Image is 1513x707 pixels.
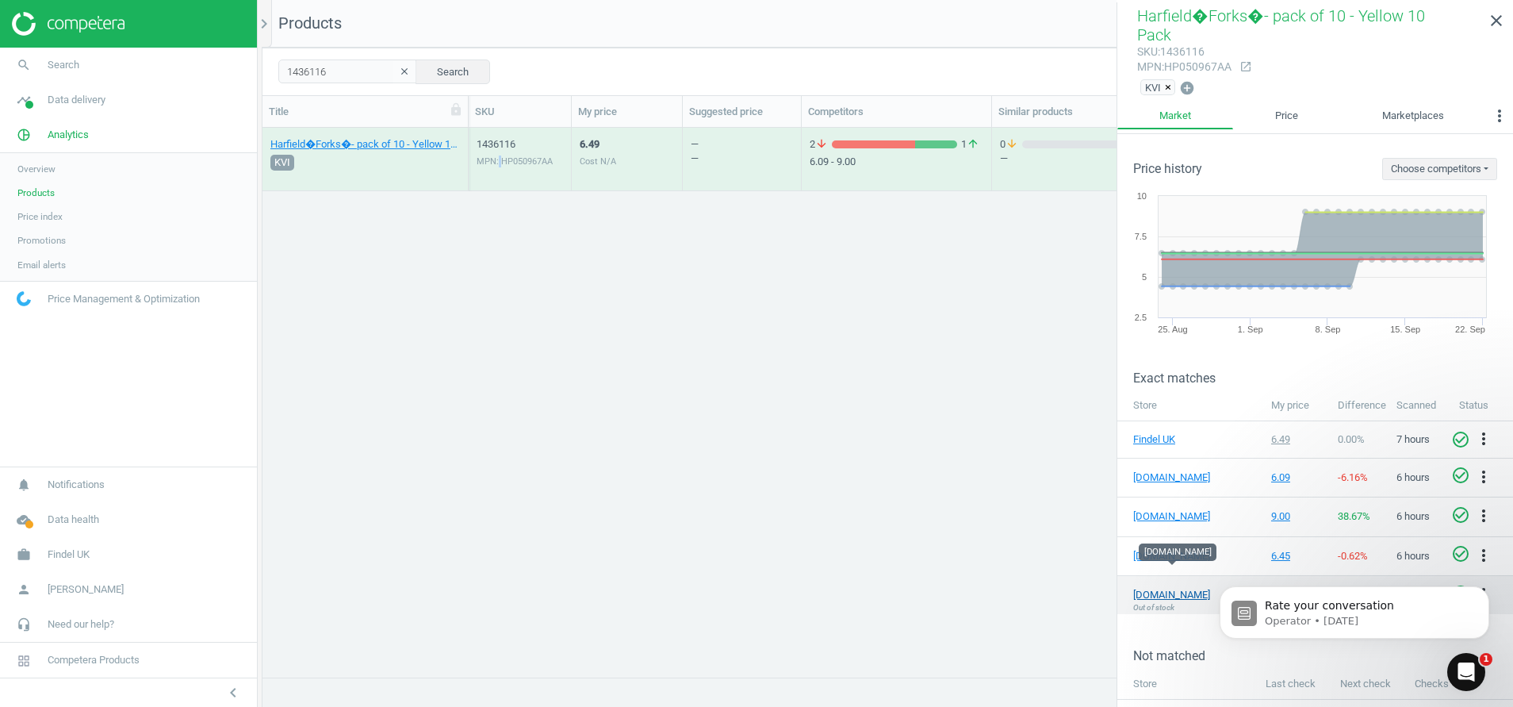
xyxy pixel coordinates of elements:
span: 0.00 % [1338,433,1365,445]
i: close [1487,11,1506,30]
img: wGWNvw8QSZomAAAAABJRU5ErkJggg== [17,291,31,306]
div: 1436116 [477,137,563,152]
span: 0 [1000,137,1022,152]
span: 7 hours [1396,433,1430,445]
i: more_vert [1490,106,1509,125]
div: Cost N/A [580,156,616,167]
button: more_vert [1474,506,1493,527]
i: add_circle [1179,80,1195,96]
i: person [9,574,39,605]
div: 6.49 [1271,432,1323,447]
div: : 1436116 [1137,44,1231,60]
th: Store [1117,391,1263,421]
text: 5 [1142,272,1147,282]
i: arrow_downward [1005,137,1018,152]
a: open_in_new [1231,60,1252,75]
a: Marketplaces [1340,102,1486,129]
i: check_circle_outline [1451,505,1470,524]
i: check_circle_outline [1451,466,1470,485]
span: Data health [48,513,99,527]
h3: Price history [1133,161,1202,176]
button: Search [416,60,490,83]
button: more_vert [1474,467,1493,488]
a: [DOMAIN_NAME] [1133,588,1212,602]
span: 1 [1480,653,1492,666]
span: Products [17,186,55,199]
text: 10 [1137,191,1147,201]
button: add_circle [1178,79,1196,98]
iframe: Intercom live chat [1447,653,1485,691]
h3: Not matched [1133,648,1513,663]
button: more_vert [1486,102,1513,134]
span: 38.67 % [1338,510,1370,522]
tspan: 15. Sep [1390,325,1420,334]
div: Suggested price [689,105,795,119]
tspan: 8. Sep [1316,325,1341,334]
th: Next check [1327,669,1403,699]
i: pie_chart_outlined [9,120,39,150]
th: Difference [1330,391,1389,421]
button: × [1165,80,1174,94]
img: ajHJNr6hYgQAAAAASUVORK5CYII= [12,12,124,36]
iframe: Intercom notifications message [1196,553,1513,664]
div: 6.09 - 9.00 [810,155,983,169]
div: 6.45 [1271,549,1323,563]
i: arrow_upward [967,137,979,152]
div: grid [262,128,1513,659]
span: 6 hours [1396,471,1430,483]
div: : HP050967AA [1137,60,1231,75]
button: chevron_left [213,682,253,703]
span: 6 hours [1396,510,1430,522]
th: Checks [1404,669,1460,699]
span: Price Management & Optimization [48,292,200,306]
span: Email alerts [17,259,66,271]
a: Harfield�Forks�- pack of 10 - Yellow 10 Pack [270,137,460,152]
i: cloud_done [9,505,39,535]
span: KVI [1145,80,1161,94]
a: [DOMAIN_NAME] [1133,509,1212,524]
span: 2 [810,137,832,152]
div: Competitors [808,105,985,119]
th: Scanned [1389,391,1451,421]
span: KVI [274,155,290,171]
div: 9.00 [1271,509,1323,524]
i: search [9,50,39,80]
span: Findel UK [48,548,90,562]
button: more_vert [1474,429,1493,450]
button: more_vert [1474,546,1493,567]
div: Title [269,105,462,119]
th: Status [1451,391,1513,421]
a: [DOMAIN_NAME] [1133,549,1212,563]
span: -6.16 % [1338,471,1368,483]
span: [PERSON_NAME] [48,582,124,597]
i: check_circle_outline [1451,430,1470,449]
i: more_vert [1474,429,1493,448]
tspan: 1. Sep [1238,325,1263,334]
span: 1 [957,137,983,152]
a: Market [1117,102,1233,129]
span: Competera Products [48,653,140,667]
a: Findel UK [1133,432,1212,447]
i: work [9,540,39,570]
i: notifications [9,470,39,500]
span: Products [278,13,342,33]
span: -0.62 % [1338,550,1368,562]
th: My price [1263,391,1330,421]
input: SKU/Title search [278,60,417,83]
span: × [1165,82,1171,94]
div: — [691,137,699,189]
i: chevron_left [224,683,243,702]
a: [DOMAIN_NAME] [1133,471,1212,485]
span: Data delivery [48,93,105,107]
span: Overview [17,163,56,175]
i: check_circle_outline [1451,544,1470,563]
div: MPN: HP050967AA [477,156,563,167]
div: — [1000,152,1008,164]
button: clear [393,61,416,83]
span: Search [48,58,79,72]
i: headset_mic [9,609,39,640]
